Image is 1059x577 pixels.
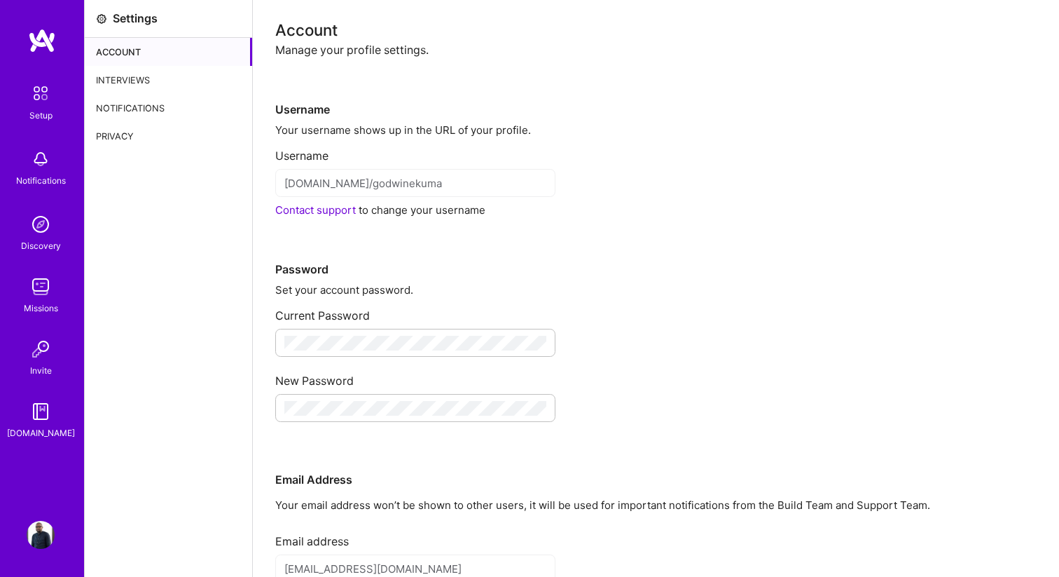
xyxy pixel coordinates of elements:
div: to change your username [275,203,1037,217]
div: Your username shows up in the URL of your profile. [275,123,1037,137]
div: Interviews [85,66,252,94]
i: icon Settings [96,13,107,25]
div: Settings [113,11,158,26]
img: User Avatar [27,521,55,549]
img: discovery [27,210,55,238]
div: Account [85,38,252,66]
div: Notifications [16,173,66,188]
div: Missions [24,301,58,315]
div: Invite [30,363,52,378]
a: User Avatar [23,521,58,549]
div: Email Address [275,428,1037,487]
div: Email address [275,523,1037,549]
div: Discovery [21,238,61,253]
div: Privacy [85,122,252,150]
div: [DOMAIN_NAME] [7,426,75,440]
img: Invite [27,335,55,363]
img: logo [28,28,56,53]
img: teamwork [27,273,55,301]
div: Password [275,217,1037,277]
img: setup [26,79,55,108]
div: Username [275,57,1037,117]
img: guide book [27,398,55,426]
div: New Password [275,362,1037,388]
div: Set your account password. [275,283,1037,297]
p: Your email address won’t be shown to other users, it will be used for important notifications fro... [275,498,1037,512]
div: Account [275,22,1037,37]
div: Manage your profile settings. [275,43,1037,57]
div: Notifications [85,94,252,122]
div: Username [275,137,1037,163]
div: Current Password [275,297,1037,323]
a: Contact support [275,203,356,217]
div: Setup [29,108,53,123]
img: bell [27,145,55,173]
